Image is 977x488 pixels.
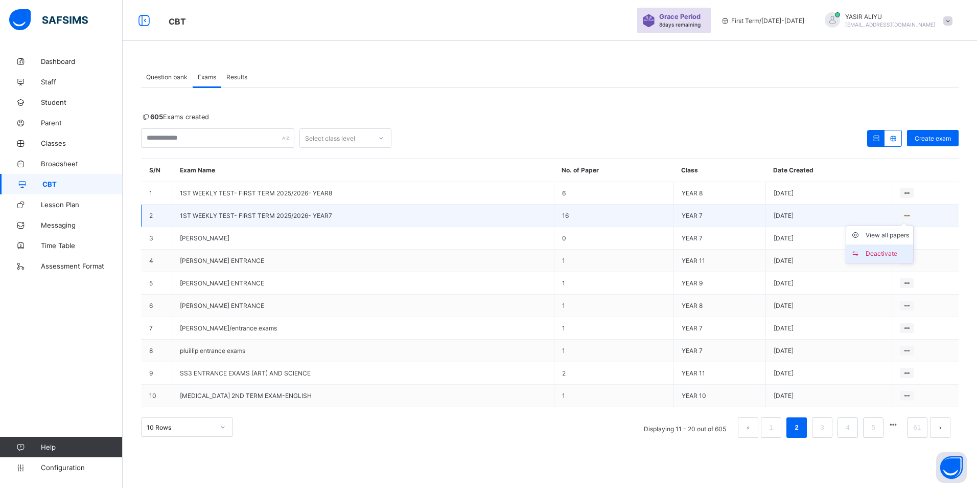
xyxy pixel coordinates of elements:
[142,295,172,317] td: 6
[142,317,172,340] td: 7
[554,317,673,340] td: 1
[765,362,892,385] td: [DATE]
[180,257,264,264] span: [PERSON_NAME] ENTRANCE
[866,230,909,240] div: View all papers
[915,135,951,142] span: Create exam
[142,272,172,295] td: 5
[738,417,758,438] button: prev page
[41,443,122,451] span: Help
[765,295,892,317] td: [DATE]
[180,234,229,242] span: [PERSON_NAME]
[765,385,892,407] td: [DATE]
[659,21,701,28] span: 8 days remaining
[41,78,123,86] span: Staff
[636,417,734,438] li: Displaying 11 - 20 out of 605
[142,250,172,272] td: 4
[812,417,832,438] li: 3
[554,205,673,227] td: 16
[721,17,804,25] span: session/term information
[147,424,214,431] div: 10 Rows
[554,182,673,205] td: 6
[765,227,892,250] td: [DATE]
[930,417,950,438] li: 下一页
[41,139,123,147] span: Classes
[180,302,264,309] span: [PERSON_NAME] ENTRANCE
[673,250,765,272] td: YEAR 11
[169,16,186,27] span: CBT
[843,421,852,434] a: 4
[866,249,909,259] div: Deactivate
[41,241,123,250] span: Time Table
[41,119,123,127] span: Parent
[673,295,765,317] td: YEAR 8
[673,182,765,205] td: YEAR 8
[180,189,332,197] span: 1ST WEEKLY TEST- FIRST TERM 2025/2026- YEAR8
[172,159,554,182] th: Exam Name
[554,227,673,250] td: 0
[815,12,958,29] div: YASIRALIYU
[554,250,673,272] td: 1
[42,180,123,188] span: CBT
[180,347,245,354] span: pluillip entrance exams
[845,21,936,28] span: [EMAIL_ADDRESS][DOMAIN_NAME]
[738,417,758,438] li: 上一页
[554,295,673,317] td: 1
[180,324,277,332] span: [PERSON_NAME]/entrance exams
[41,98,123,106] span: Student
[180,369,311,377] span: SS3 ENTRANCE EXAMS (ART) AND SCIENCE
[673,272,765,295] td: YEAR 9
[150,113,163,121] b: 605
[41,57,123,65] span: Dashboard
[930,417,950,438] button: next page
[673,317,765,340] td: YEAR 7
[180,392,312,400] span: [MEDICAL_DATA] 2ND TERM EXAM-ENGLISH
[554,272,673,295] td: 1
[554,159,673,182] th: No. of Paper
[41,262,123,270] span: Assessment Format
[765,317,892,340] td: [DATE]
[868,421,878,434] a: 5
[142,182,172,205] td: 1
[845,13,936,20] span: YASIR ALIYU
[180,279,264,287] span: [PERSON_NAME] ENTRANCE
[673,227,765,250] td: YEAR 7
[146,73,188,81] span: Question bank
[673,362,765,385] td: YEAR 11
[673,385,765,407] td: YEAR 10
[659,13,701,20] span: Grace Period
[180,212,332,219] span: 1ST WEEKLY TEST- FIRST TERM 2025/2026- YEAR7
[761,417,781,438] li: 1
[907,417,927,438] li: 61
[142,227,172,250] td: 3
[142,385,172,407] td: 10
[554,340,673,362] td: 1
[142,362,172,385] td: 9
[9,9,88,31] img: safsims
[226,73,247,81] span: Results
[642,14,655,27] img: sticker-purple.71386a28dfed39d6af7621340158ba97.svg
[838,417,858,438] li: 4
[765,182,892,205] td: [DATE]
[41,221,123,229] span: Messaging
[142,159,172,182] th: S/N
[142,340,172,362] td: 8
[765,159,892,182] th: Date Created
[886,417,900,432] li: 向后 5 页
[765,205,892,227] td: [DATE]
[142,205,172,227] td: 2
[765,272,892,295] td: [DATE]
[863,417,883,438] li: 5
[305,128,355,148] div: Select class level
[673,205,765,227] td: YEAR 7
[554,362,673,385] td: 2
[765,340,892,362] td: [DATE]
[41,160,123,168] span: Broadsheet
[41,201,123,209] span: Lesson Plan
[792,421,801,434] a: 2
[198,73,216,81] span: Exams
[41,463,122,472] span: Configuration
[673,340,765,362] td: YEAR 7
[766,421,776,434] a: 1
[141,113,209,121] span: Exams created
[911,421,924,434] a: 61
